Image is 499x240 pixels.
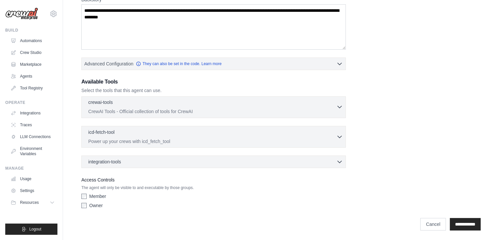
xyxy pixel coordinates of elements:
[5,166,57,171] div: Manage
[88,129,114,135] p: icd-fetch-tool
[8,132,57,142] a: LLM Connections
[8,143,57,159] a: Environment Variables
[84,129,343,145] button: icd-fetch-tool Power up your crews with icd_fetch_tool
[8,185,57,196] a: Settings
[8,197,57,208] button: Resources
[8,47,57,58] a: Crew Studio
[8,59,57,70] a: Marketplace
[89,193,106,200] label: Member
[136,61,221,66] a: They can also be set in the code. Learn more
[5,100,57,105] div: Operate
[5,224,57,235] button: Logout
[420,218,446,230] a: Cancel
[88,108,336,115] p: CrewAI Tools - Official collection of tools for CrewAI
[8,108,57,118] a: Integrations
[81,176,346,184] label: Access Controls
[20,200,39,205] span: Resources
[88,158,121,165] span: integration-tools
[84,60,133,67] span: Advanced Configuration
[84,99,343,115] button: crewai-tools CrewAI Tools - Official collection of tools for CrewAI
[81,87,346,94] p: Select the tools that this agent can use.
[8,120,57,130] a: Traces
[81,185,346,190] p: The agent will only be visible to and executable by those groups.
[89,202,103,209] label: Owner
[5,28,57,33] div: Build
[82,58,345,70] button: Advanced Configuration They can also be set in the code. Learn more
[8,71,57,82] a: Agents
[8,174,57,184] a: Usage
[5,8,38,20] img: Logo
[8,36,57,46] a: Automations
[29,227,41,232] span: Logout
[88,99,113,106] p: crewai-tools
[88,138,336,145] p: Power up your crews with icd_fetch_tool
[84,158,343,165] button: integration-tools
[81,78,346,86] h3: Available Tools
[8,83,57,93] a: Tool Registry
